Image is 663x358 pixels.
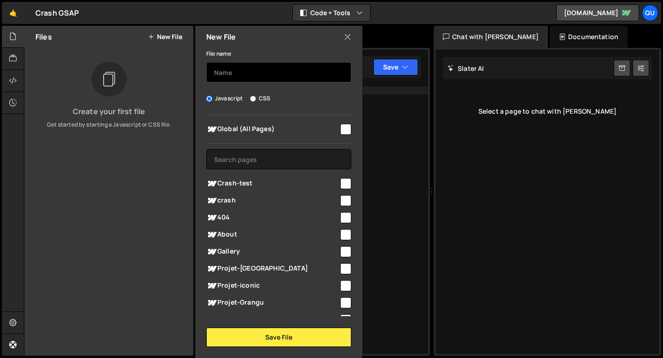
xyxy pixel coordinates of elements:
button: Save [373,59,418,75]
p: Get started by starting a Javascript or CSS file. [32,121,186,129]
span: Projet-Grangu [206,297,339,308]
label: Javascript [206,94,243,103]
input: CSS [250,96,256,102]
button: Code + Tools [293,5,370,21]
span: Projet-[GEOGRAPHIC_DATA] [206,263,339,274]
input: Search pages [206,149,351,169]
input: Name [206,62,351,82]
span: Projet-Terred'organ [206,314,339,325]
button: New File [148,33,182,40]
div: Chat with [PERSON_NAME] [434,26,548,48]
h2: Files [35,32,52,42]
span: About [206,229,339,240]
span: 404 [206,212,339,223]
input: Javascript [206,96,212,102]
span: Gallery [206,246,339,257]
span: Crash-test [206,178,339,189]
h2: New File [206,32,236,42]
a: [DOMAIN_NAME] [556,5,639,21]
span: crash [206,195,339,206]
label: File name [206,49,231,58]
div: Documentation [550,26,628,48]
h2: Slater AI [448,64,484,73]
button: Save File [206,328,351,347]
span: Global (All Pages) [206,124,339,135]
a: 🤙 [2,2,24,24]
div: Select a page to chat with [PERSON_NAME] [443,93,652,130]
h3: Create your first file [32,108,186,115]
a: Qu [642,5,658,21]
span: Projet-iconic [206,280,339,291]
div: Crash GSAP [35,7,79,18]
label: CSS [250,94,270,103]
